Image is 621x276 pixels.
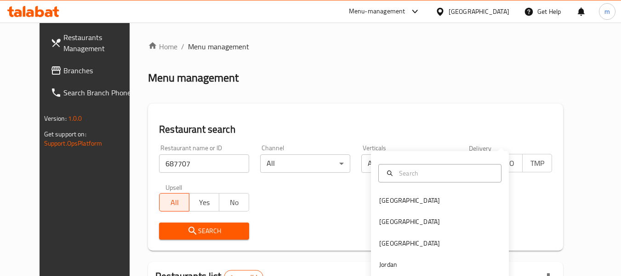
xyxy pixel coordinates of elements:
div: Jordan [379,259,397,270]
input: Search for restaurant name or ID.. [159,154,249,173]
span: Search Branch Phone [63,87,136,98]
span: Get support on: [44,128,86,140]
div: [GEOGRAPHIC_DATA] [379,217,440,227]
span: Branches [63,65,136,76]
button: All [159,193,189,211]
span: Restaurants Management [63,32,136,54]
div: [GEOGRAPHIC_DATA] [379,238,440,248]
h2: Restaurant search [159,123,552,136]
span: No [223,196,245,209]
div: All [361,154,451,173]
button: Yes [189,193,219,211]
li: / [181,41,184,52]
span: m [604,6,610,17]
a: Support.OpsPlatform [44,137,103,149]
a: Search Branch Phone [43,82,143,104]
label: Delivery [469,145,492,151]
button: Search [159,223,249,240]
button: TMP [522,154,553,172]
h2: Menu management [148,70,239,85]
button: No [219,193,249,211]
a: Branches [43,59,143,82]
div: [GEOGRAPHIC_DATA] [379,195,440,206]
span: Yes [193,196,216,209]
input: Search [395,168,496,178]
a: Home [148,41,177,52]
span: All [163,196,186,209]
label: Upsell [165,184,182,190]
a: Restaurants Management [43,26,143,59]
span: TMP [526,157,549,170]
span: Menu management [188,41,249,52]
span: 1.0.0 [68,112,82,124]
div: Menu-management [349,6,405,17]
span: Search [166,225,242,237]
nav: breadcrumb [148,41,563,52]
div: All [260,154,350,173]
div: [GEOGRAPHIC_DATA] [449,6,509,17]
span: Version: [44,112,67,124]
